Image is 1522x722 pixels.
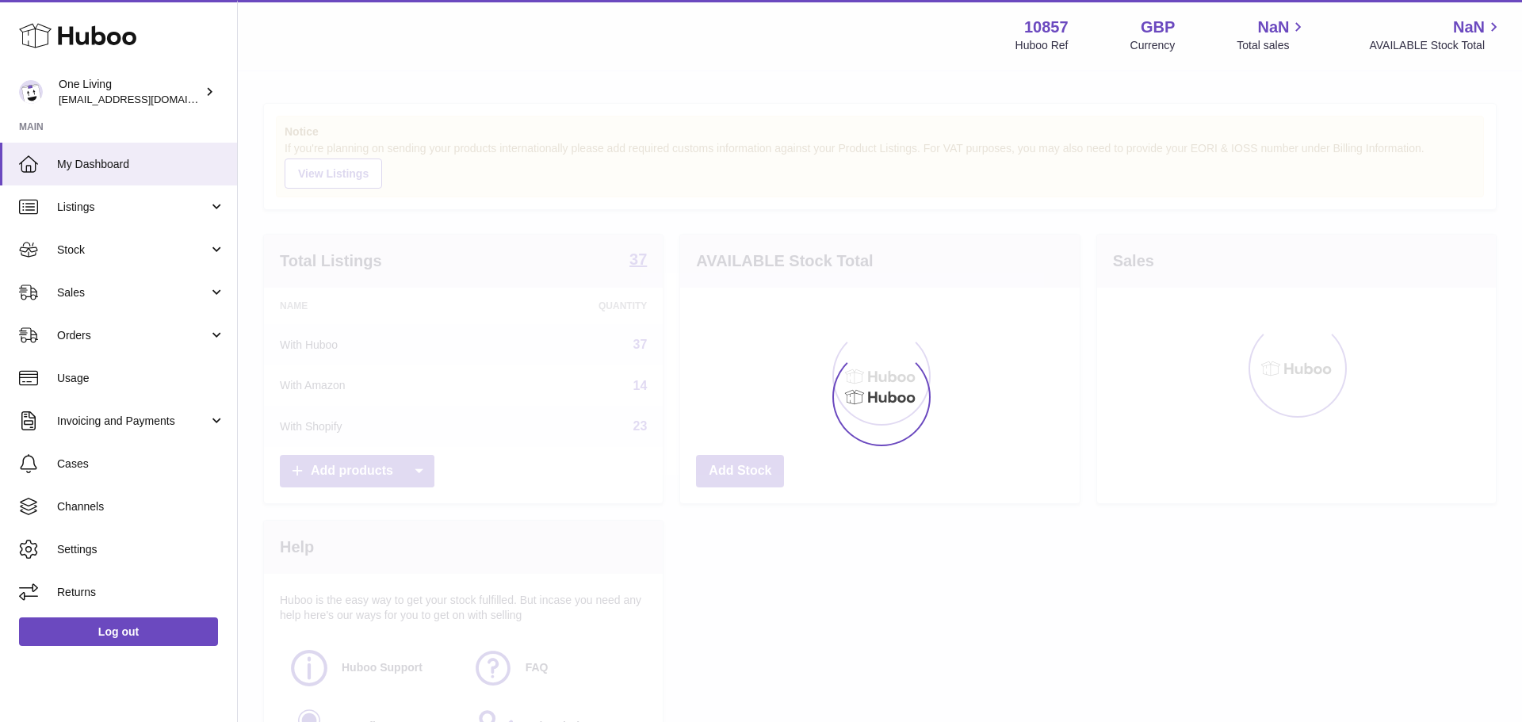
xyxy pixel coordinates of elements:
[57,542,225,557] span: Settings
[57,499,225,514] span: Channels
[57,585,225,600] span: Returns
[1130,38,1176,53] div: Currency
[57,414,208,429] span: Invoicing and Payments
[1237,38,1307,53] span: Total sales
[59,77,201,107] div: One Living
[19,80,43,104] img: internalAdmin-10857@internal.huboo.com
[1015,38,1069,53] div: Huboo Ref
[1024,17,1069,38] strong: 10857
[57,157,225,172] span: My Dashboard
[19,617,218,646] a: Log out
[57,371,225,386] span: Usage
[57,457,225,472] span: Cases
[57,243,208,258] span: Stock
[1369,38,1503,53] span: AVAILABLE Stock Total
[1369,17,1503,53] a: NaN AVAILABLE Stock Total
[59,93,233,105] span: [EMAIL_ADDRESS][DOMAIN_NAME]
[57,200,208,215] span: Listings
[1453,17,1485,38] span: NaN
[57,285,208,300] span: Sales
[1257,17,1289,38] span: NaN
[1237,17,1307,53] a: NaN Total sales
[57,328,208,343] span: Orders
[1141,17,1175,38] strong: GBP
